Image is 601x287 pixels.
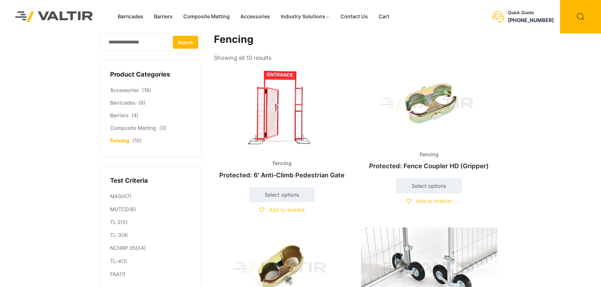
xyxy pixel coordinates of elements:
a: Add to wishlist [406,198,452,204]
span: (10) [133,137,142,144]
span: (3) [159,125,166,131]
a: FAA [110,271,120,277]
li: (4) [110,242,191,255]
p: Showing all 10 results [214,53,271,63]
a: Cart [373,12,395,21]
h2: Protected: 6′ Anti-Climb Pedestrian Gate [214,168,350,182]
h4: Test Criteria [110,176,191,186]
li: (4) [110,229,191,242]
a: Fencing [110,137,129,144]
h4: Product Categories [110,70,191,79]
span: (18) [142,87,151,93]
a: FencingProtected: 6′ Anti-Climb Pedestrian Gate [214,63,350,182]
span: Fencing [268,159,296,168]
span: Fencing [415,150,443,159]
li: (6) [110,203,191,216]
img: Valtir Rentals [7,3,101,30]
div: Quick Quote [508,10,554,15]
h1: Fencing [214,33,498,46]
a: [PHONE_NUMBER] [508,17,554,23]
a: Barricades [110,100,135,106]
span: Add to wishlist [416,198,452,204]
span: (4) [132,112,138,118]
a: Contact Us [335,12,373,21]
li: (1) [110,268,191,279]
a: TL-2 [110,219,121,225]
a: Barricades [112,12,149,21]
a: Accessories [235,12,275,21]
a: Industry Solutions [275,12,335,21]
span: (8) [138,100,145,106]
a: Accessories [110,87,139,93]
a: Add to wishlist [259,207,305,213]
li: (5) [110,216,191,229]
a: MUTCD [110,206,129,212]
li: (7) [110,190,191,203]
a: NCHRP 350 [110,245,139,251]
a: Barriers [149,12,178,21]
button: Search [173,36,198,49]
a: Select options for “Fence Coupler HD (Gripper)” [396,178,462,193]
a: Composite Matting [178,12,235,21]
a: Barriers [110,112,128,118]
a: TL-4 [110,258,121,264]
li: (1) [110,255,191,268]
a: Select options for “6' Anti-Climb Pedestrian Gate” [249,187,315,202]
a: FencingProtected: Fence Coupler HD (Gripper) [361,63,497,173]
a: Composite Matting [110,125,156,131]
a: TL-3 [110,232,121,238]
a: MASH [110,193,125,199]
h2: Protected: Fence Coupler HD (Gripper) [361,159,497,173]
span: Add to wishlist [269,207,305,213]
